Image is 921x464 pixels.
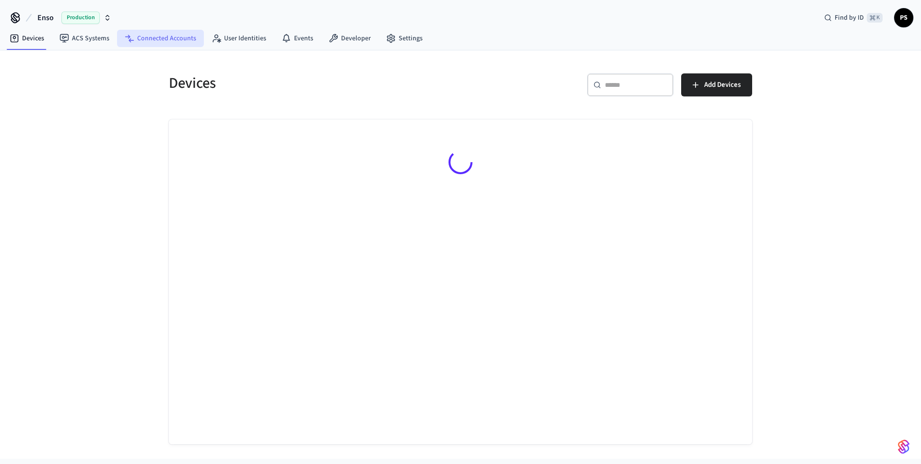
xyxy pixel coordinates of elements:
[867,13,883,23] span: ⌘ K
[274,30,321,47] a: Events
[61,12,100,24] span: Production
[378,30,430,47] a: Settings
[37,12,54,24] span: Enso
[816,9,890,26] div: Find by ID⌘ K
[117,30,204,47] a: Connected Accounts
[681,73,752,96] button: Add Devices
[895,9,912,26] span: PS
[835,13,864,23] span: Find by ID
[204,30,274,47] a: User Identities
[169,73,455,93] h5: Devices
[894,8,913,27] button: PS
[2,30,52,47] a: Devices
[704,79,741,91] span: Add Devices
[321,30,378,47] a: Developer
[898,439,909,454] img: SeamLogoGradient.69752ec5.svg
[52,30,117,47] a: ACS Systems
